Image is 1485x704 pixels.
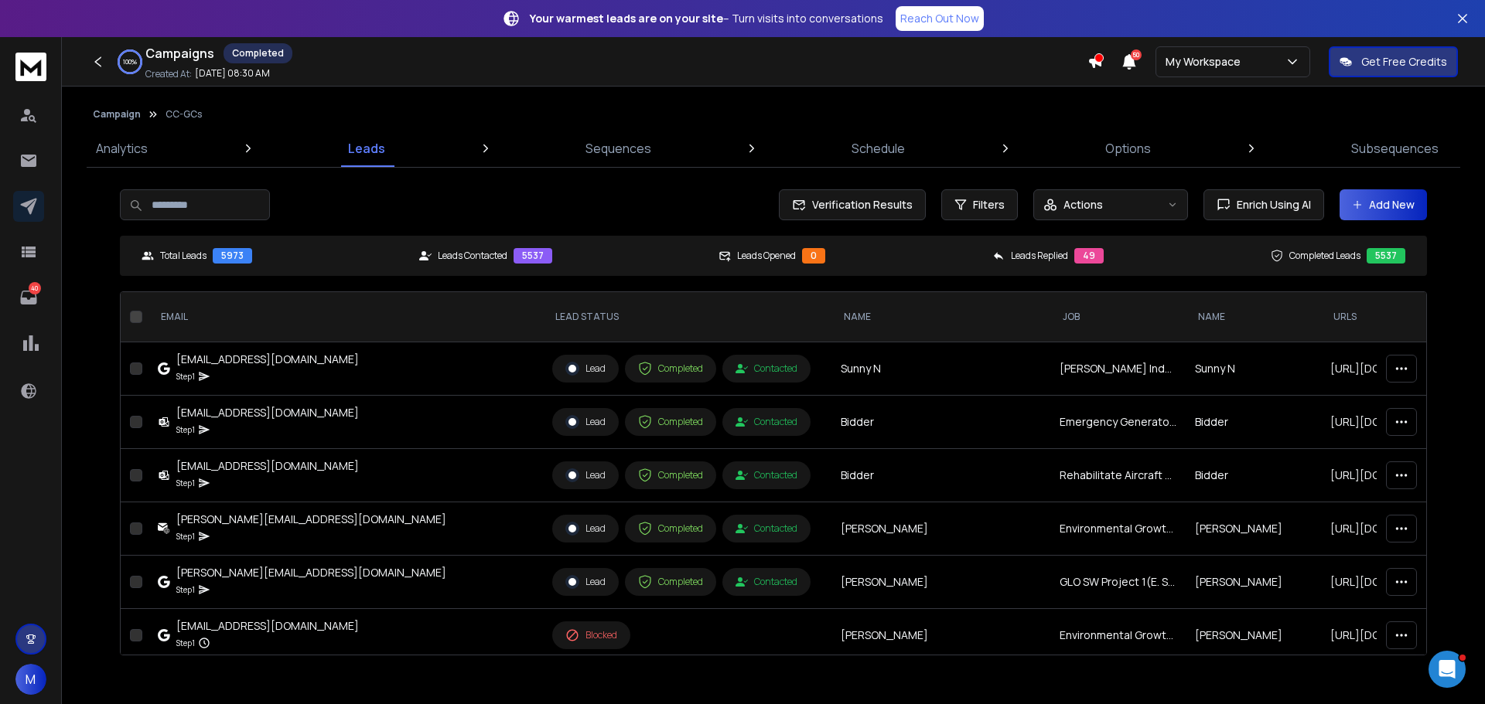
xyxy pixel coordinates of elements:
[1186,556,1321,609] td: [PERSON_NAME]
[736,469,797,481] div: Contacted
[1329,46,1458,77] button: Get Free Credits
[224,43,292,63] div: Completed
[831,396,1050,449] td: Bidder
[1367,248,1405,264] div: 5537
[166,108,202,121] p: CC-GCs
[736,362,797,375] div: Contacted
[565,575,606,589] div: Lead
[896,6,984,31] a: Reach Out Now
[176,458,359,474] div: [EMAIL_ADDRESS][DOMAIN_NAME]
[1321,609,1456,662] td: [URL][DOMAIN_NAME]
[15,664,46,695] button: M
[1186,449,1321,502] td: Bidder
[736,576,797,588] div: Contacted
[806,197,913,213] span: Verification Results
[1105,139,1151,158] p: Options
[1321,396,1456,449] td: [URL][DOMAIN_NAME]
[530,11,883,26] p: – Turn visits into conversations
[514,248,552,264] div: 5537
[176,512,446,527] div: [PERSON_NAME][EMAIL_ADDRESS][DOMAIN_NAME]
[941,189,1018,220] button: Filters
[438,250,507,262] p: Leads Contacted
[831,449,1050,502] td: Bidder
[530,11,723,26] strong: Your warmest leads are on your site
[1429,651,1466,688] iframe: Intercom live chat
[831,556,1050,609] td: [PERSON_NAME]
[831,292,1050,342] th: NAME
[1050,449,1186,502] td: Rehabilitate Aircraft Hangar, [PERSON_NAME][GEOGRAPHIC_DATA], [US_STATE]
[543,292,831,342] th: LEAD STATUS
[1186,502,1321,556] td: [PERSON_NAME]
[779,189,926,220] button: Verification Results
[1131,49,1142,60] span: 50
[176,618,359,634] div: [EMAIL_ADDRESS][DOMAIN_NAME]
[15,53,46,81] img: logo
[638,415,703,429] div: Completed
[176,369,195,384] p: Step 1
[638,522,703,536] div: Completed
[1011,250,1068,262] p: Leads Replied
[1050,342,1186,396] td: [PERSON_NAME] Industrial / [PERSON_NAME]
[145,68,192,80] p: Created At:
[176,352,359,367] div: [EMAIL_ADDRESS][DOMAIN_NAME]
[123,57,137,66] p: 100 %
[842,130,914,167] a: Schedule
[1074,248,1104,264] div: 49
[176,582,195,597] p: Step 1
[831,609,1050,662] td: [PERSON_NAME]
[176,475,195,491] p: Step 1
[736,416,797,428] div: Contacted
[1321,502,1456,556] td: [URL][DOMAIN_NAME]
[348,139,385,158] p: Leads
[1186,292,1321,342] th: NAME
[96,139,148,158] p: Analytics
[1096,130,1160,167] a: Options
[1321,342,1456,396] td: [URL][DOMAIN_NAME]
[1186,609,1321,662] td: [PERSON_NAME]
[1231,197,1311,213] span: Enrich Using AI
[638,468,703,482] div: Completed
[176,405,359,420] div: [EMAIL_ADDRESS][DOMAIN_NAME]
[87,130,157,167] a: Analytics
[1050,609,1186,662] td: Environmental Growth [PERSON_NAME], HVAC, and Controls Replacement, [PERSON_NAME] Air Base
[852,139,905,158] p: Schedule
[339,130,394,167] a: Leads
[195,67,270,80] p: [DATE] 08:30 AM
[802,248,825,264] div: 0
[176,529,195,544] p: Step 1
[831,502,1050,556] td: [PERSON_NAME]
[565,522,606,536] div: Lead
[13,282,44,313] a: 40
[213,248,252,264] div: 5973
[1321,292,1456,342] th: URLS
[1050,502,1186,556] td: Environmental Growth [PERSON_NAME], HVAC, and Controls Replacement, [PERSON_NAME] Air Base
[1289,250,1360,262] p: Completed Leads
[148,292,543,342] th: EMAIL
[1166,54,1247,70] p: My Workspace
[585,139,651,158] p: Sequences
[1321,449,1456,502] td: [URL][DOMAIN_NAME]
[1321,556,1456,609] td: [URL][DOMAIN_NAME]
[93,108,141,121] button: Campaign
[1186,396,1321,449] td: Bidder
[638,362,703,376] div: Completed
[638,575,703,589] div: Completed
[565,362,606,376] div: Lead
[145,44,214,63] h1: Campaigns
[900,11,979,26] p: Reach Out Now
[1063,197,1103,213] p: Actions
[1050,292,1186,342] th: Job
[565,628,617,642] div: Blocked
[565,468,606,482] div: Lead
[1050,396,1186,449] td: Emergency Generator Replacement at [GEOGRAPHIC_DATA] [GEOGRAPHIC_DATA], [GEOGRAPHIC_DATA]
[1361,54,1447,70] p: Get Free Credits
[176,565,446,580] div: [PERSON_NAME][EMAIL_ADDRESS][DOMAIN_NAME]
[576,130,661,167] a: Sequences
[160,250,207,262] p: Total Leads
[737,250,796,262] p: Leads Opened
[29,282,41,294] p: 40
[1050,556,1186,609] td: GLO SW Project 1(E. Santa [PERSON_NAME] St.) Storm Water Improvements
[176,635,195,651] p: Step 1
